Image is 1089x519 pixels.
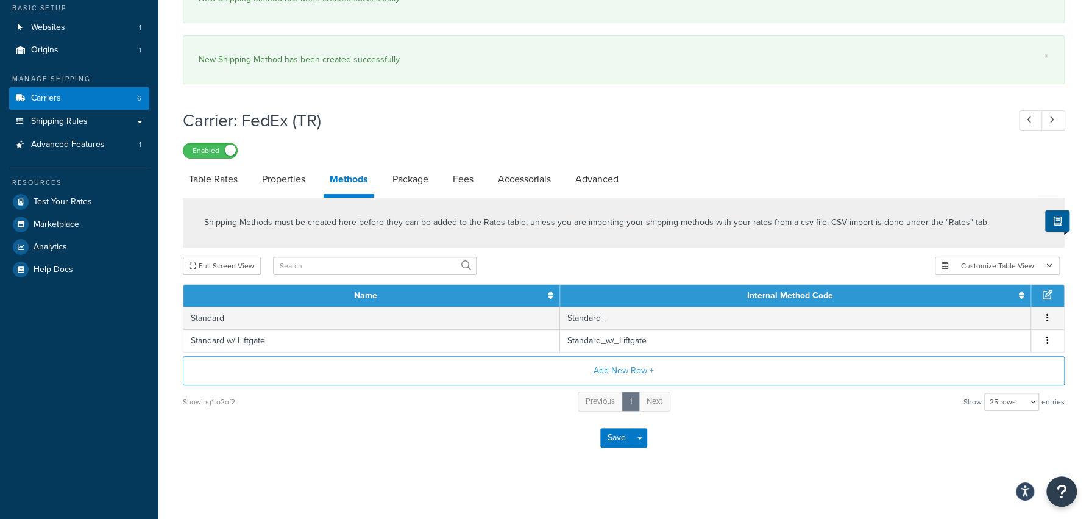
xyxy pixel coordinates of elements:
[9,134,149,156] li: Advanced Features
[9,177,149,188] div: Resources
[560,307,1031,329] td: Standard_
[569,165,625,194] a: Advanced
[560,329,1031,352] td: Standard_w/_Liftgate
[492,165,557,194] a: Accessorials
[9,134,149,156] a: Advanced Features1
[9,236,149,258] a: Analytics
[9,213,149,235] a: Marketplace
[9,110,149,133] a: Shipping Rules
[935,257,1060,275] button: Customize Table View
[273,257,477,275] input: Search
[256,165,311,194] a: Properties
[183,143,237,158] label: Enabled
[183,393,235,410] div: Showing 1 to 2 of 2
[34,220,79,230] span: Marketplace
[1041,393,1065,410] span: entries
[647,395,662,407] span: Next
[31,23,65,33] span: Websites
[9,3,149,13] div: Basic Setup
[183,109,996,132] h1: Carrier: FedEx (TR)
[9,191,149,213] a: Test Your Rates
[199,51,1049,68] div: New Shipping Method has been created successfully
[9,39,149,62] a: Origins1
[183,165,244,194] a: Table Rates
[9,87,149,110] li: Carriers
[31,93,61,104] span: Carriers
[639,392,670,412] a: Next
[447,165,480,194] a: Fees
[1045,210,1069,232] button: Show Help Docs
[9,87,149,110] a: Carriers6
[9,74,149,84] div: Manage Shipping
[34,242,67,252] span: Analytics
[622,392,640,412] a: 1
[139,23,141,33] span: 1
[183,356,1065,385] button: Add New Row +
[183,329,560,352] td: Standard w/ Liftgate
[324,165,374,198] a: Methods
[9,39,149,62] li: Origins
[1046,476,1077,507] button: Open Resource Center
[34,265,73,275] span: Help Docs
[1044,51,1049,61] a: ×
[183,307,560,329] td: Standard
[578,392,623,412] a: Previous
[586,395,615,407] span: Previous
[600,428,633,448] button: Save
[9,259,149,281] a: Help Docs
[9,16,149,39] li: Websites
[963,393,982,410] span: Show
[139,140,141,150] span: 1
[204,216,989,229] p: Shipping Methods must be created here before they can be added to the Rates table, unless you are...
[747,289,832,302] a: Internal Method Code
[139,45,141,55] span: 1
[1019,110,1043,131] a: Previous Record
[9,16,149,39] a: Websites1
[137,93,141,104] span: 6
[354,289,377,302] a: Name
[386,165,435,194] a: Package
[31,140,105,150] span: Advanced Features
[31,45,59,55] span: Origins
[31,116,88,127] span: Shipping Rules
[34,197,92,207] span: Test Your Rates
[183,257,261,275] button: Full Screen View
[1041,110,1065,131] a: Next Record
